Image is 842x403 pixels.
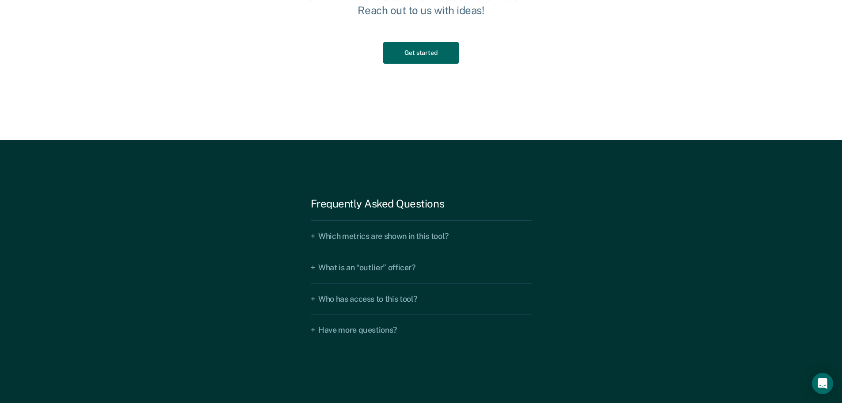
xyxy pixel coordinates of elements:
[311,197,532,210] div: Frequently Asked Questions
[311,314,532,345] summary: Have more questions?
[311,252,532,283] summary: What is an “outlier” officer?
[311,220,532,252] summary: Which metrics are shown in this tool?
[311,283,532,315] summary: Who has access to this tool?
[383,42,458,64] button: Get started
[812,373,833,394] div: Open Intercom Messenger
